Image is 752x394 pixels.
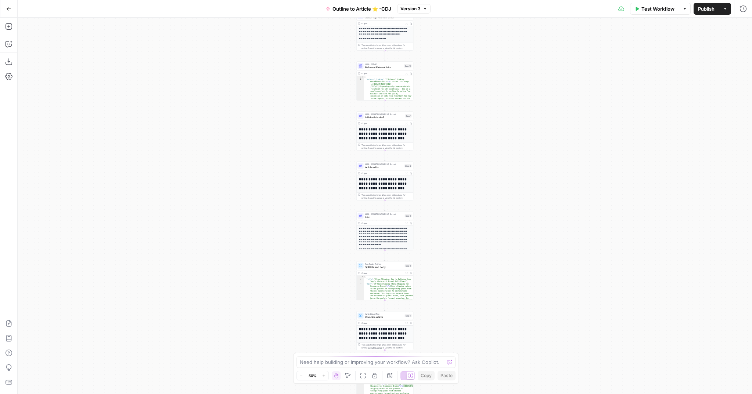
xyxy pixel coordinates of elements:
div: This output is too large & has been abbreviated for review. to view the full content. [361,194,412,199]
span: Article edits [365,165,403,169]
span: Copy the output [368,147,382,149]
g: Edge from step_1 to step_4 [384,151,385,161]
span: LLM · GPT-4.1 [365,63,403,66]
div: 2 [357,278,364,283]
div: This output is too large & has been abbreviated for review. to view the full content. [361,44,412,50]
span: Toggle code folding, rows 1 through 3 [361,76,364,79]
span: Run Code · Python [365,263,403,265]
span: Split title and body [365,265,403,269]
button: Copy [418,371,435,380]
span: LLM · [PERSON_NAME] 3.7 Sonnet [365,163,403,166]
div: Output [361,272,403,275]
span: Copy the output [368,347,382,349]
g: Edge from step_4 to step_5 [384,200,385,211]
span: Outline to Article ⭐️ -CDJ [332,5,391,12]
div: Output [361,222,403,225]
span: Toggle code folding, rows 1 through 4 [361,276,364,278]
span: Publish [698,5,715,12]
span: Intro [365,215,403,219]
span: LLM · [PERSON_NAME] 3.7 Sonnet [365,213,403,216]
div: Output [361,172,403,175]
div: Output [361,72,403,75]
g: Edge from step_6 to step_7 [384,300,385,311]
g: Edge from step_13 to step_1 [384,101,385,111]
g: Edge from step_12 to step_13 [384,51,385,61]
div: Output [361,322,403,325]
span: LLM · [PERSON_NAME] 3.7 Sonnet [365,113,404,116]
span: Copy the output [368,47,382,49]
div: Step 4 [404,164,412,167]
button: Paste [438,371,456,380]
button: Test Workflow [630,3,679,15]
span: Test Workflow [641,5,674,12]
div: Run Code · PythonSplit title and bodyStep 6Output{ "title":"China Shipping: How to Optimize Your ... [356,261,413,300]
span: Initial article draft [365,115,404,119]
button: Version 3 [397,4,431,14]
span: 50% [309,373,317,379]
div: 1 [357,276,364,278]
div: Step 7 [405,314,412,317]
button: Publish [694,3,719,15]
span: Copy [421,372,432,379]
div: This output is too large & has been abbreviated for review. to view the full content. [361,343,412,349]
div: Step 5 [405,214,412,217]
div: Step 13 [404,64,412,68]
div: 2 [357,78,364,171]
div: Output [361,22,403,25]
span: Write Liquid Text [365,312,403,315]
button: Outline to Article ⭐️ -CDJ [321,3,396,15]
div: 1 [357,76,364,79]
g: Edge from step_7 to step_10 [384,350,385,361]
span: Paste [440,372,453,379]
div: LLM · GPT-4.1Reformat External linksStep 13Output{ "external_linking":"**External Linking Recomme... [356,62,413,101]
span: Copy the output [368,197,382,199]
div: Output [361,122,403,125]
g: Edge from step_5 to step_6 [384,250,385,261]
div: Step 1 [405,114,412,118]
span: Combine article [365,315,403,319]
span: Version 3 [400,6,421,12]
div: Step 6 [405,264,412,267]
span: Reformat External links [365,65,403,69]
div: This output is too large & has been abbreviated for review. to view the full content. [361,144,412,149]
